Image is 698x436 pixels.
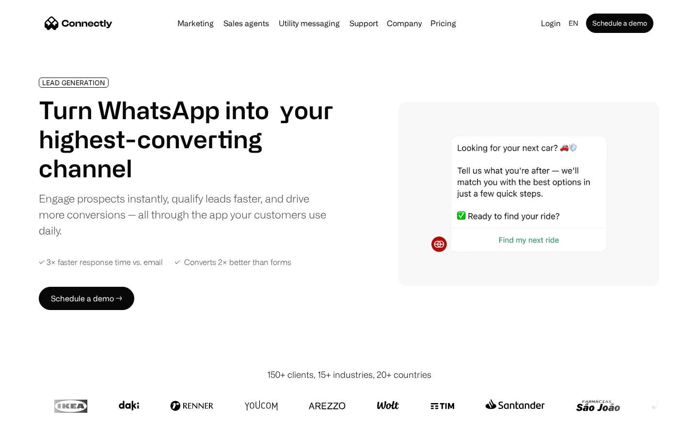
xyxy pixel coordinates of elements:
[39,190,333,238] div: Engage prospects instantly, qualify leads faster, and drive more conversions — all through the ap...
[275,19,344,27] a: Utility messaging
[586,14,653,33] a: Schedule a demo
[42,79,105,86] div: LEAD GENERATION
[387,16,422,30] div: Company
[174,258,291,267] div: ✓ Converts 2× better than forms
[39,258,163,267] div: ✓ 3× faster response time vs. email
[537,16,565,30] a: Login
[174,19,218,27] a: Marketing
[569,16,578,30] div: en
[346,19,382,27] a: Support
[220,19,273,27] a: Sales agents
[39,287,134,310] a: Schedule a demo →
[427,19,460,27] a: Pricing
[267,368,431,381] div: 150+ clients, 15+ industries, 20+ countries
[39,95,333,183] h1: Turn WhatsApp into your highest-converting channel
